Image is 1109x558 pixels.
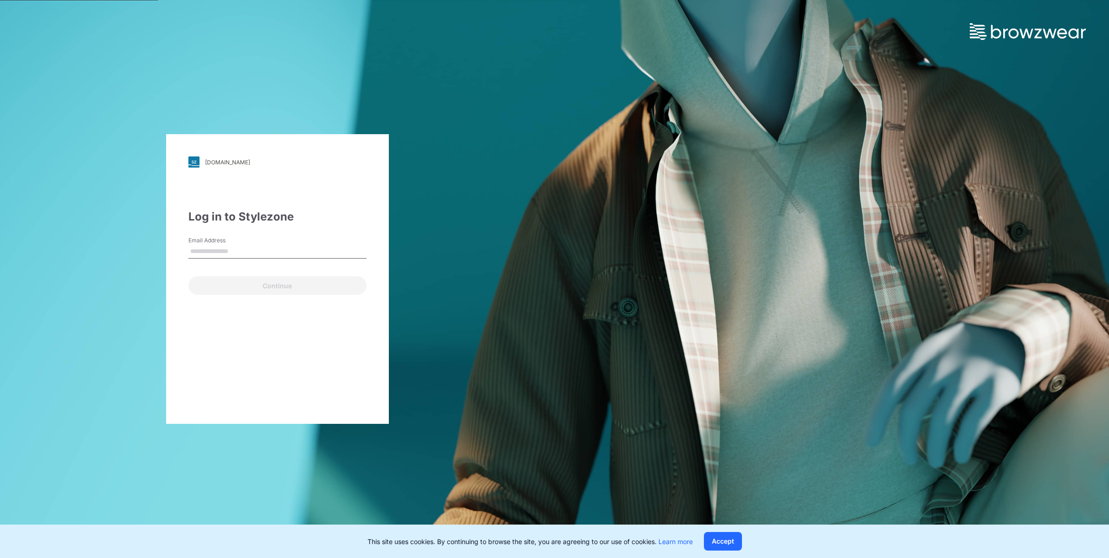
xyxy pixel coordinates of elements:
div: [DOMAIN_NAME] [205,159,250,166]
img: browzwear-logo.73288ffb.svg [970,23,1086,40]
button: Accept [704,532,742,551]
label: Email Address [188,236,253,245]
p: This site uses cookies. By continuing to browse the site, you are agreeing to our use of cookies. [368,537,693,546]
img: svg+xml;base64,PHN2ZyB3aWR0aD0iMjgiIGhlaWdodD0iMjgiIHZpZXdCb3g9IjAgMCAyOCAyOCIgZmlsbD0ibm9uZSIgeG... [188,156,200,168]
a: [DOMAIN_NAME] [188,156,367,168]
div: Log in to Stylezone [188,208,367,225]
a: Learn more [658,538,693,545]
